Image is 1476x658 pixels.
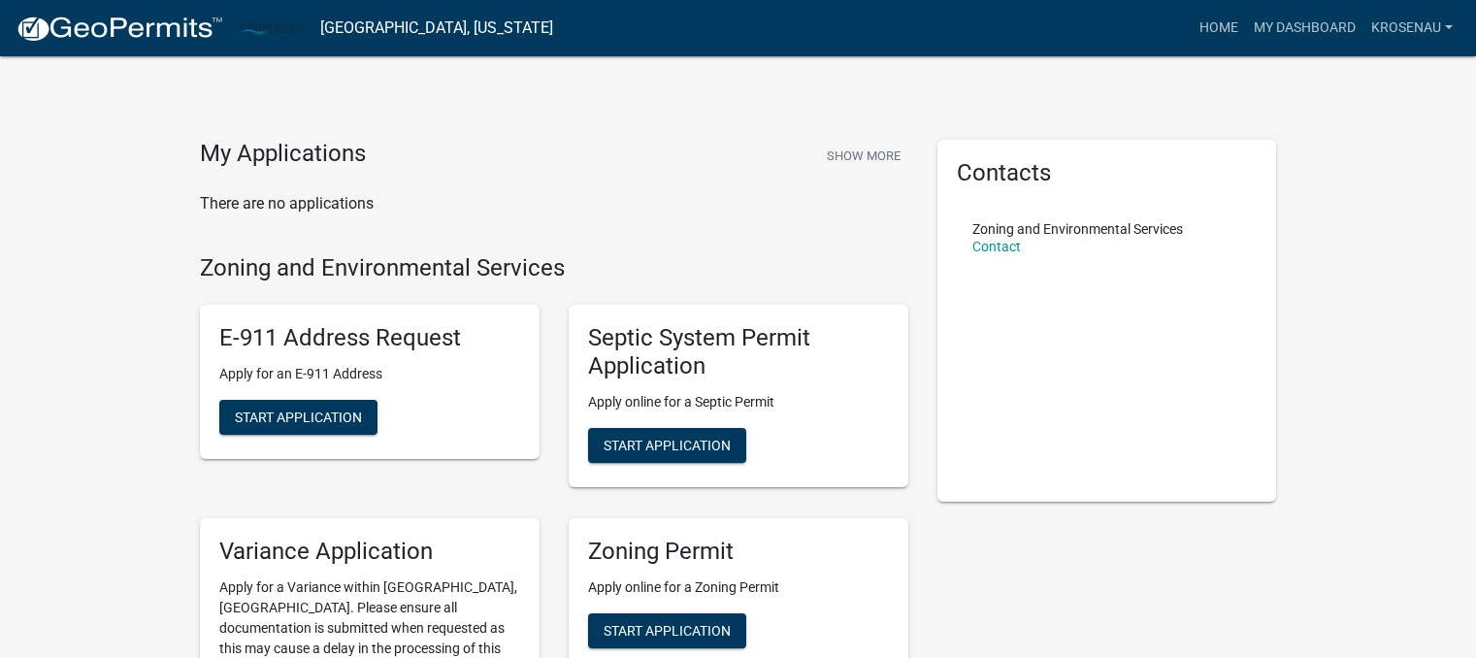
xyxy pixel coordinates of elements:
[972,239,1021,254] a: Contact
[1246,10,1363,47] a: My Dashboard
[200,254,908,282] h4: Zoning and Environmental Services
[588,324,889,380] h5: Septic System Permit Application
[819,140,908,172] button: Show More
[219,364,520,384] p: Apply for an E-911 Address
[219,400,377,435] button: Start Application
[219,324,520,352] h5: E-911 Address Request
[200,140,366,169] h4: My Applications
[1192,10,1246,47] a: Home
[588,577,889,598] p: Apply online for a Zoning Permit
[588,428,746,463] button: Start Application
[219,538,520,566] h5: Variance Application
[235,410,362,425] span: Start Application
[320,12,553,45] a: [GEOGRAPHIC_DATA], [US_STATE]
[604,622,731,638] span: Start Application
[1363,10,1460,47] a: KRosenau
[588,538,889,566] h5: Zoning Permit
[239,15,305,41] img: Carlton County, Minnesota
[200,192,908,215] p: There are no applications
[588,392,889,412] p: Apply online for a Septic Permit
[604,437,731,452] span: Start Application
[957,159,1258,187] h5: Contacts
[588,613,746,648] button: Start Application
[972,222,1183,236] p: Zoning and Environmental Services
